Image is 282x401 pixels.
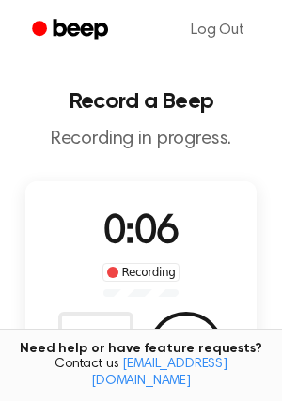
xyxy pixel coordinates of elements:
[58,312,133,387] button: Delete Audio Record
[19,12,125,49] a: Beep
[149,312,224,387] button: Save Audio Record
[91,358,227,388] a: [EMAIL_ADDRESS][DOMAIN_NAME]
[172,8,263,53] a: Log Out
[102,263,180,282] div: Recording
[103,213,179,253] span: 0:06
[15,128,267,151] p: Recording in progress.
[11,357,271,390] span: Contact us
[15,90,267,113] h1: Record a Beep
